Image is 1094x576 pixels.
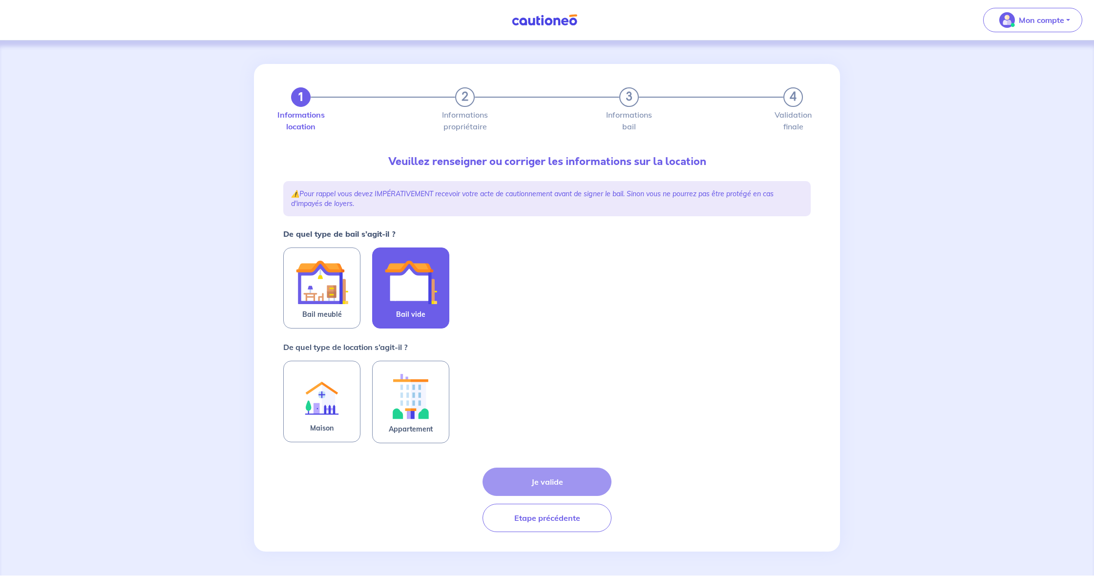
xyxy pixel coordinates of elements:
[384,256,437,309] img: illu_empty_lease.svg
[1019,14,1064,26] p: Mon compte
[384,369,437,423] img: illu_apartment.svg
[291,189,774,208] em: Pour rappel vous devez IMPÉRATIVEMENT recevoir votre acte de cautionnement avant de signer le bai...
[783,111,803,130] label: Validation finale
[396,309,425,320] span: Bail vide
[283,229,396,239] strong: De quel type de bail s’agit-il ?
[983,8,1082,32] button: illu_account_valid_menu.svgMon compte
[389,423,433,435] span: Appartement
[508,14,581,26] img: Cautioneo
[999,12,1015,28] img: illu_account_valid_menu.svg
[302,309,342,320] span: Bail meublé
[483,504,611,532] button: Etape précédente
[283,341,407,353] p: De quel type de location s’agit-il ?
[310,422,334,434] span: Maison
[295,369,348,422] img: illu_rent.svg
[291,87,311,107] button: 1
[619,111,639,130] label: Informations bail
[455,111,475,130] label: Informations propriétaire
[283,154,811,169] p: Veuillez renseigner ou corriger les informations sur la location
[295,256,348,309] img: illu_furnished_lease.svg
[291,189,803,208] p: ⚠️
[291,111,311,130] label: Informations location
